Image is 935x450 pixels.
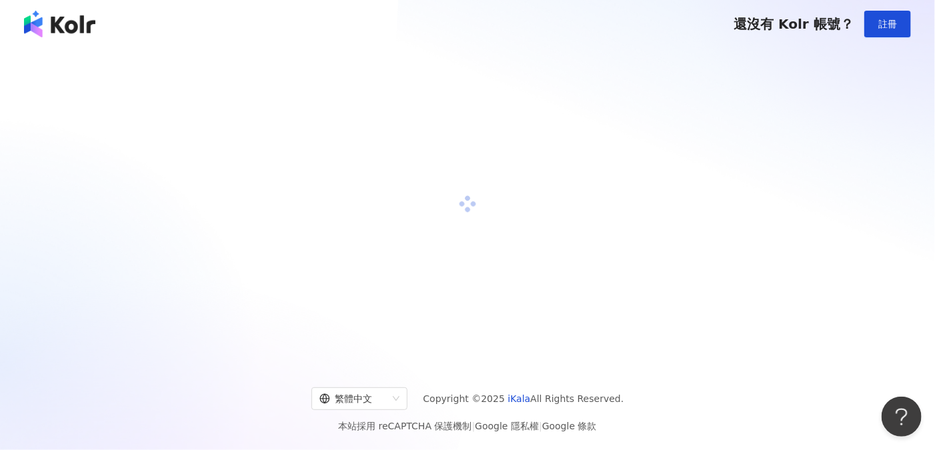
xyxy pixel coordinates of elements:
[878,19,897,29] span: 註冊
[24,11,95,37] img: logo
[338,418,596,434] span: 本站採用 reCAPTCHA 保護機制
[882,397,922,437] iframe: Help Scout Beacon - Open
[734,16,854,32] span: 還沒有 Kolr 帳號？
[475,421,539,431] a: Google 隱私權
[319,388,387,409] div: 繁體中文
[864,11,911,37] button: 註冊
[542,421,597,431] a: Google 條款
[472,421,476,431] span: |
[539,421,542,431] span: |
[508,393,531,404] a: iKala
[423,391,624,407] span: Copyright © 2025 All Rights Reserved.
